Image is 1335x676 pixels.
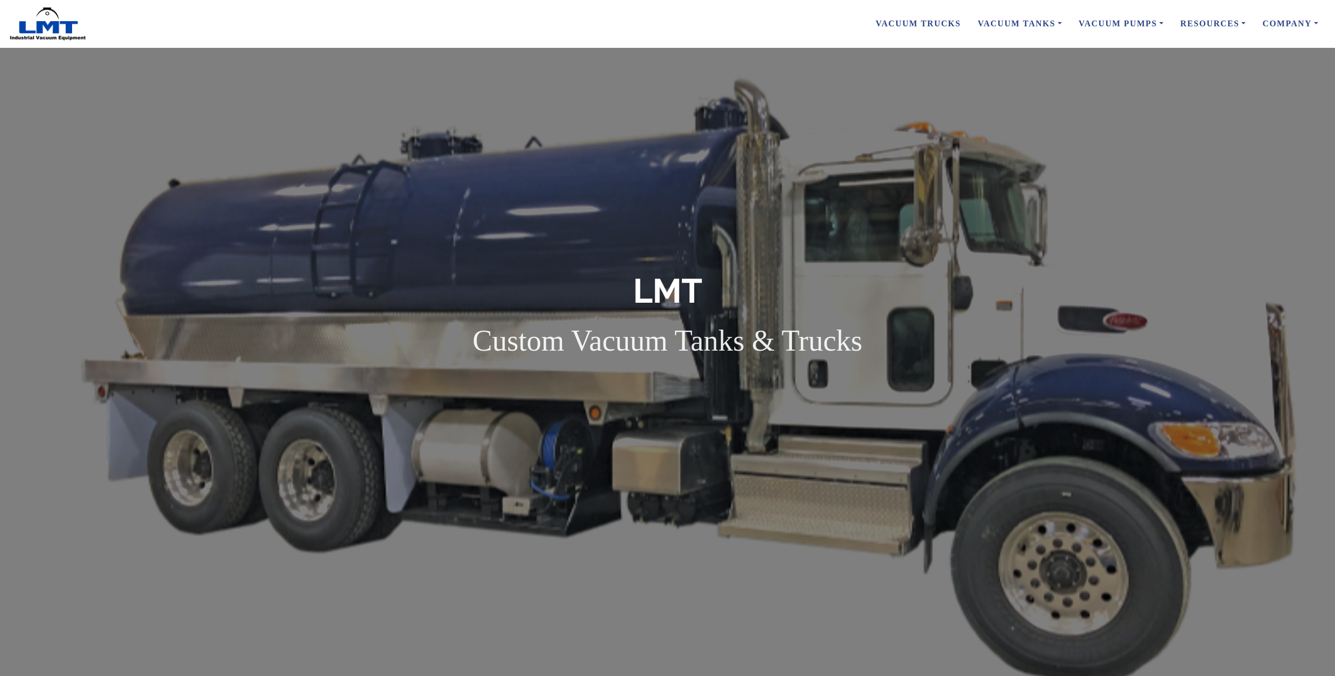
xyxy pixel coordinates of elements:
[473,320,862,361] p: Custom Vacuum Tanks & Trucks
[867,13,969,35] a: Vacuum Trucks
[8,7,87,41] img: LMT
[969,13,1070,35] a: Vacuum Tanks
[1172,13,1254,35] a: Resources
[473,267,862,315] h1: LMT
[1254,13,1327,35] a: Company
[1070,13,1172,35] a: Vacuum Pumps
